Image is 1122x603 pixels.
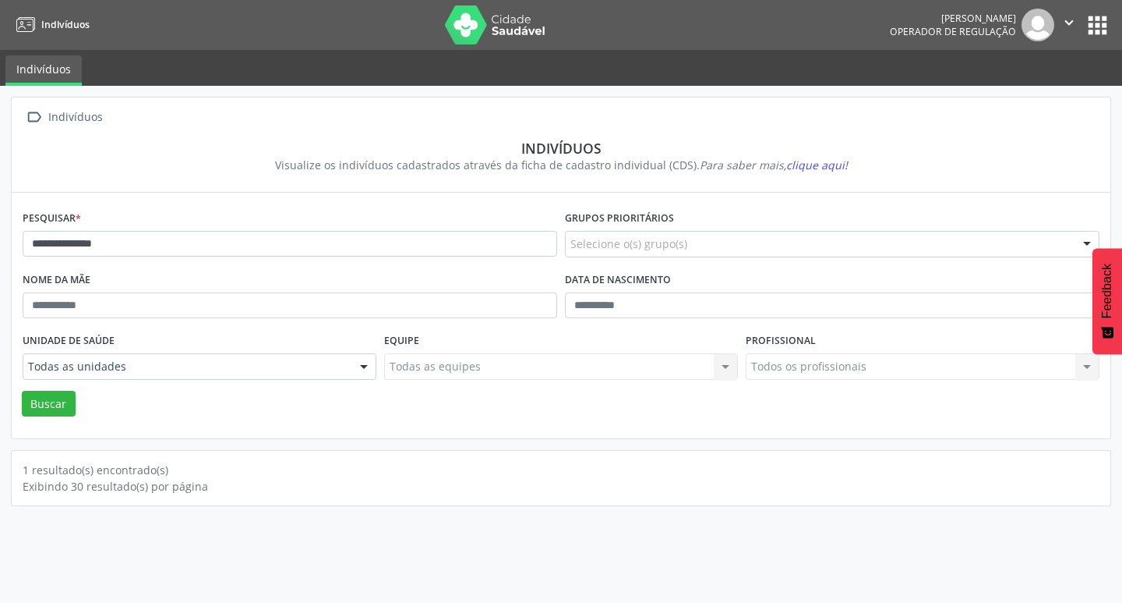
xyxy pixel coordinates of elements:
[1021,9,1054,41] img: img
[11,12,90,37] a: Indivíduos
[23,462,1099,478] div: 1 resultado(s) encontrado(s)
[23,329,115,353] label: Unidade de saúde
[34,157,1088,173] div: Visualize os indivíduos cadastrados através da ficha de cadastro individual (CDS).
[28,359,344,374] span: Todas as unidades
[1054,9,1084,41] button: 
[890,12,1016,25] div: [PERSON_NAME]
[786,158,848,172] span: clique aqui!
[746,329,816,353] label: Profissional
[1100,264,1114,318] span: Feedback
[23,106,45,129] i: 
[565,207,674,231] label: Grupos prioritários
[565,268,671,293] label: Data de nascimento
[45,106,105,129] div: Indivíduos
[34,140,1088,157] div: Indivíduos
[23,478,1099,495] div: Exibindo 30 resultado(s) por página
[1092,248,1122,354] button: Feedback - Mostrar pesquisa
[1084,12,1111,39] button: apps
[41,18,90,31] span: Indivíduos
[1060,14,1078,31] i: 
[23,106,105,129] a:  Indivíduos
[384,329,419,353] label: Equipe
[5,55,82,86] a: Indivíduos
[23,207,81,231] label: Pesquisar
[23,268,90,293] label: Nome da mãe
[22,391,76,417] button: Buscar
[890,25,1016,38] span: Operador de regulação
[700,158,848,172] i: Para saber mais,
[570,236,687,252] span: Selecione o(s) grupo(s)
